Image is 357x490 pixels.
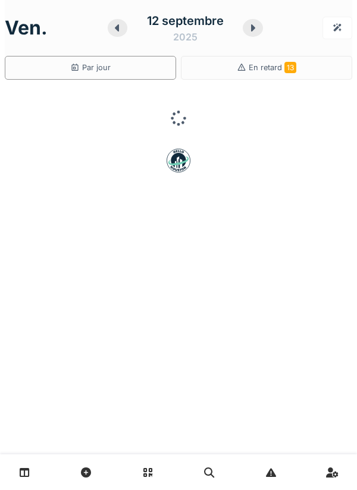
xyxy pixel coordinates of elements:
div: Par jour [70,62,111,73]
span: En retard [249,63,296,72]
div: 2025 [173,30,198,44]
img: badge-BVDL4wpA.svg [167,149,190,172]
span: 13 [284,62,296,73]
h1: ven. [5,17,48,39]
div: 12 septembre [147,12,224,30]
